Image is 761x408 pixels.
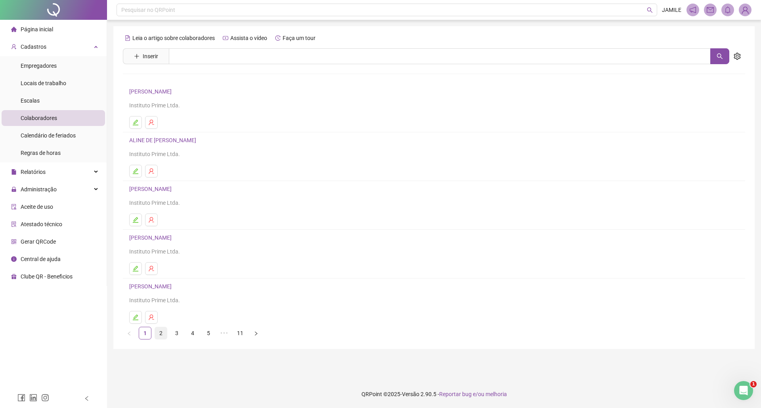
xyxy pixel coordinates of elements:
div: Instituto Prime Ltda. [129,150,739,158]
span: user-delete [148,314,155,320]
span: edit [132,119,139,126]
span: instagram [41,394,49,402]
span: bell [724,6,731,13]
span: info-circle [11,256,17,262]
li: Página anterior [123,327,136,339]
span: user-delete [148,119,155,126]
span: Faça um tour [283,35,315,41]
span: file [11,169,17,175]
span: edit [132,265,139,272]
a: [PERSON_NAME] [129,88,174,95]
div: Instituto Prime Ltda. [129,198,739,207]
span: edit [132,168,139,174]
span: Gerar QRCode [21,238,56,245]
span: left [84,396,90,401]
span: notification [689,6,696,13]
span: gift [11,274,17,279]
span: mail [707,6,714,13]
span: Atestado técnico [21,221,62,227]
span: audit [11,204,17,210]
a: [PERSON_NAME] [129,186,174,192]
a: 1 [139,327,151,339]
li: 5 [202,327,215,339]
li: Próxima página [250,327,262,339]
span: JAMILE [662,6,681,14]
span: user-delete [148,217,155,223]
span: Regras de horas [21,150,61,156]
a: [PERSON_NAME] [129,235,174,241]
span: Locais de trabalho [21,80,66,86]
span: Central de ajuda [21,256,61,262]
span: Colaboradores [21,115,57,121]
div: Instituto Prime Ltda. [129,247,739,256]
span: Escalas [21,97,40,104]
span: Empregadores [21,63,57,69]
a: 5 [203,327,214,339]
span: linkedin [29,394,37,402]
span: file-text [125,35,130,41]
li: 5 próximas páginas [218,327,231,339]
span: Assista o vídeo [230,35,267,41]
span: lock [11,187,17,192]
iframe: Intercom live chat [734,381,753,400]
button: Inserir [128,50,164,63]
li: 4 [186,327,199,339]
span: user-add [11,44,17,50]
span: Administração [21,186,57,193]
span: solution [11,221,17,227]
span: Página inicial [21,26,53,32]
span: youtube [223,35,228,41]
li: 3 [170,327,183,339]
span: ••• [218,327,231,339]
li: 2 [155,327,167,339]
li: 1 [139,327,151,339]
span: qrcode [11,239,17,244]
span: user-delete [148,168,155,174]
span: plus [134,53,140,59]
a: 4 [187,327,199,339]
span: Inserir [143,52,158,61]
a: 11 [234,327,246,339]
span: search [647,7,653,13]
span: edit [132,314,139,320]
span: search [717,53,723,59]
span: user-delete [148,265,155,272]
span: Reportar bug e/ou melhoria [439,391,507,397]
div: Instituto Prime Ltda. [129,296,739,305]
span: left [127,331,132,336]
span: Cadastros [21,44,46,50]
span: 1 [750,381,757,387]
div: Instituto Prime Ltda. [129,101,739,110]
button: right [250,327,262,339]
span: right [254,331,258,336]
span: Calendário de feriados [21,132,76,139]
button: left [123,327,136,339]
span: setting [734,53,741,60]
span: Clube QR - Beneficios [21,273,73,280]
a: [PERSON_NAME] [129,283,174,290]
span: Aceite de uso [21,204,53,210]
a: 2 [155,327,167,339]
a: ALINE DE [PERSON_NAME] [129,137,199,143]
span: history [275,35,281,41]
span: Leia o artigo sobre colaboradores [132,35,215,41]
li: 11 [234,327,247,339]
span: facebook [17,394,25,402]
a: 3 [171,327,183,339]
img: 90348 [739,4,751,16]
span: Relatórios [21,169,46,175]
span: edit [132,217,139,223]
span: home [11,27,17,32]
footer: QRPoint © 2025 - 2.90.5 - [107,380,761,408]
span: Versão [402,391,419,397]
